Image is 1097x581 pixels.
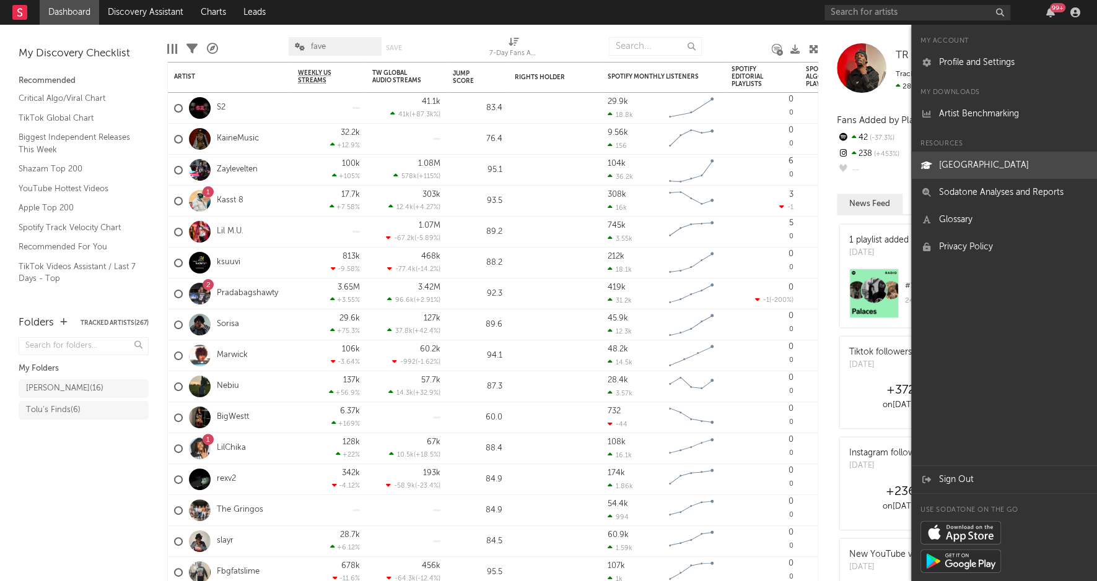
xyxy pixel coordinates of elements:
a: Pradabagshawty [217,288,278,299]
div: Filters [186,31,198,67]
div: +7.58 % [330,203,360,211]
div: ( ) [389,450,440,458]
div: 0 [806,433,868,463]
div: -9.58 % [331,265,360,273]
div: Tolu's Finds ( 6 ) [26,403,81,418]
div: 88.2 [453,256,502,270]
span: Weekly US Streams [298,69,341,84]
a: Glossary [911,206,1097,233]
div: 242 playlist followers [905,293,1066,308]
a: YouTube Hottest Videos [19,182,136,196]
div: +22 % [336,450,360,458]
div: 36.2k [608,173,633,181]
a: TikTok Videos Assistant / Last 7 Days - Top [19,260,136,285]
span: -37.3 % [868,135,894,142]
span: fave [311,43,326,51]
div: 93.5 [453,194,502,209]
div: on [DATE] [843,398,958,413]
span: 128 fans last week [896,83,1036,90]
div: 0 [806,340,868,371]
div: 12.3k [608,327,632,335]
span: -1 [787,204,793,211]
div: 48.2k [608,345,628,353]
div: 60.9k [608,531,629,539]
div: 3.42M [418,283,440,291]
span: -992 [400,359,416,366]
div: +6.12 % [330,543,360,551]
a: Shazam Top 200 [19,162,136,176]
div: 92.3 [453,286,502,301]
div: 6.37k [340,407,360,415]
div: 0 [732,526,793,556]
div: 45.9k [608,314,628,322]
a: Zaylevelten [217,165,258,175]
div: 0 [789,559,793,567]
span: 578k [401,173,417,180]
div: 1.59k [608,544,632,552]
div: 0 [732,93,793,123]
div: My Downloads [911,85,1097,100]
a: Critical Algo/Viral Chart [19,92,136,105]
div: 0 [789,95,793,103]
div: 193k [423,469,440,477]
div: 99 + [1050,3,1065,12]
div: 342k [342,469,360,477]
span: -5.89 % [416,235,439,242]
a: Sign Out [911,466,1097,493]
div: 106k [342,345,360,353]
div: Resources [911,137,1097,152]
div: 95.5 [453,565,502,580]
a: S2 [217,103,225,113]
div: Edit Columns [167,31,177,67]
a: TikTok Global Chart [19,111,136,125]
div: ( ) [388,203,440,211]
div: ( ) [390,110,440,118]
a: [GEOGRAPHIC_DATA] [911,152,1097,179]
div: TW Global Audio Streams [372,69,422,84]
div: 0 [806,217,868,247]
a: LilChika [217,443,246,454]
div: 3.57k [608,389,632,397]
div: 57.7k [421,376,440,384]
div: +3.55 % [330,296,360,304]
div: 0 [789,283,793,291]
input: Search for artists [824,5,1010,20]
div: 32.2k [341,129,360,137]
div: My Discovery Checklist [19,46,149,61]
div: 156 [608,142,627,150]
div: 89.2 [453,225,502,239]
button: Save [386,45,402,51]
span: -23.4 % [417,483,439,489]
div: 0 [732,371,793,402]
div: 0 [732,464,793,494]
div: 813k [343,252,360,260]
span: 12.4k [396,204,413,211]
a: The Gringos [217,505,263,515]
div: 107k [608,562,625,570]
span: 96.6k [395,297,414,304]
div: 0 [732,402,793,433]
div: 0 [806,371,868,402]
div: New YouTube video [849,548,930,561]
svg: Chart title [663,402,719,433]
div: 0 [732,495,793,525]
svg: Chart title [663,340,719,371]
div: Folders [19,316,54,330]
a: Kasst 8 [217,196,243,206]
div: Tiktok followers spike [849,346,934,359]
div: 0 [732,247,793,278]
div: 0 [732,340,793,371]
div: 16k [608,204,627,212]
a: Marwick [217,350,248,361]
div: 127k [424,314,440,322]
div: 0 [732,433,793,463]
svg: Chart title [663,433,719,464]
div: +105 % [332,172,360,180]
svg: Chart title [663,186,719,217]
input: Search for folders... [19,337,149,355]
div: 5 [789,219,793,227]
div: 18.1k [608,265,632,273]
div: ( ) [393,172,440,180]
div: 16.1k [608,451,632,459]
span: +115 % [419,173,439,180]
